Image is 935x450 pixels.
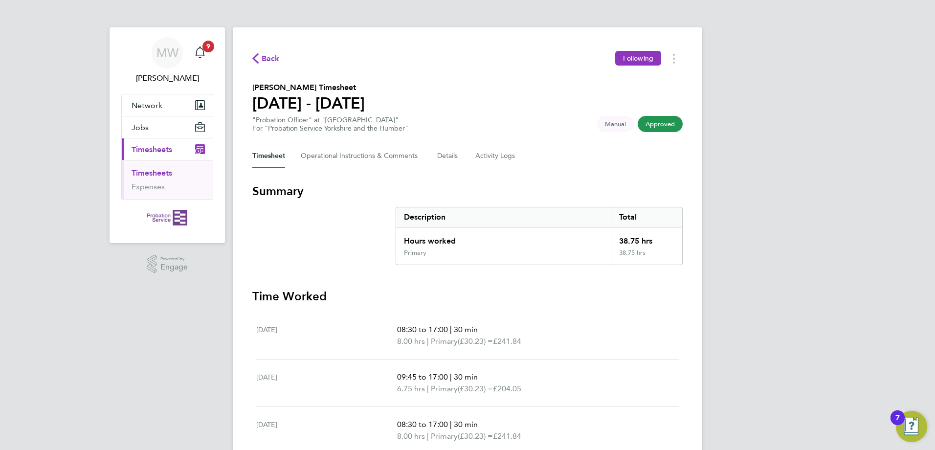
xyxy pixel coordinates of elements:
h3: Time Worked [252,289,683,304]
div: 7 [895,418,900,430]
button: Operational Instructions & Comments [301,144,422,168]
span: MW [156,46,178,59]
span: | [427,384,429,393]
a: MW[PERSON_NAME] [121,37,213,84]
div: Primary [404,249,426,257]
div: 38.75 hrs [611,227,682,249]
a: Powered byEngage [147,255,188,273]
button: Back [252,52,280,65]
span: 08:30 to 17:00 [397,325,448,334]
span: This timesheet has been approved. [638,116,683,132]
div: Total [611,207,682,227]
span: 09:45 to 17:00 [397,372,448,382]
button: Jobs [122,116,213,138]
div: Hours worked [396,227,611,249]
span: (£30.23) = [458,431,493,441]
span: This timesheet was manually created. [597,116,634,132]
a: Expenses [132,182,165,191]
span: Primary [431,336,458,347]
span: 9 [202,41,214,52]
span: (£30.23) = [458,337,493,346]
a: 9 [190,37,210,68]
span: £241.84 [493,337,521,346]
span: | [427,431,429,441]
span: Jobs [132,123,149,132]
span: Primary [431,430,458,442]
div: [DATE] [256,324,397,347]
a: Go to home page [121,210,213,225]
span: Michael Whalley [121,72,213,84]
button: Open Resource Center, 7 new notifications [896,411,927,442]
span: £204.05 [493,384,521,393]
span: Powered by [160,255,188,263]
span: Engage [160,263,188,271]
span: Primary [431,383,458,395]
span: | [450,420,452,429]
a: Timesheets [132,168,172,178]
span: | [450,325,452,334]
span: | [450,372,452,382]
span: 08:30 to 17:00 [397,420,448,429]
div: [DATE] [256,419,397,442]
button: Timesheets [122,138,213,160]
span: 8.00 hrs [397,337,425,346]
span: Network [132,101,162,110]
h2: [PERSON_NAME] Timesheet [252,82,365,93]
span: 8.00 hrs [397,431,425,441]
button: Details [437,144,460,168]
button: Timesheet [252,144,285,168]
span: £241.84 [493,431,521,441]
span: | [427,337,429,346]
span: Timesheets [132,145,172,154]
div: Timesheets [122,160,213,200]
nav: Main navigation [110,27,225,243]
img: probationservice-logo-retina.png [147,210,187,225]
h1: [DATE] - [DATE] [252,93,365,113]
span: 6.75 hrs [397,384,425,393]
div: Summary [396,207,683,265]
button: Following [615,51,661,66]
span: 30 min [454,325,478,334]
div: "Probation Officer" at "[GEOGRAPHIC_DATA]" [252,116,408,133]
div: 38.75 hrs [611,249,682,265]
button: Timesheets Menu [665,51,683,66]
span: Back [262,53,280,65]
div: For "Probation Service Yorkshire and the Humber" [252,124,408,133]
span: 30 min [454,420,478,429]
button: Activity Logs [475,144,516,168]
div: Description [396,207,611,227]
span: (£30.23) = [458,384,493,393]
span: Following [623,54,653,63]
button: Network [122,94,213,116]
span: 30 min [454,372,478,382]
h3: Summary [252,183,683,199]
div: [DATE] [256,371,397,395]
